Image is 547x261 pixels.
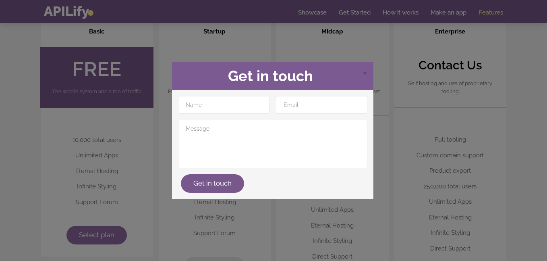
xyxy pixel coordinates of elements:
input: Name [178,96,269,114]
input: Email [276,96,367,114]
button: Get in touch [181,174,244,193]
span: Close [363,67,367,77]
span: × [363,66,367,78]
h2: Get in touch [178,68,367,84]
